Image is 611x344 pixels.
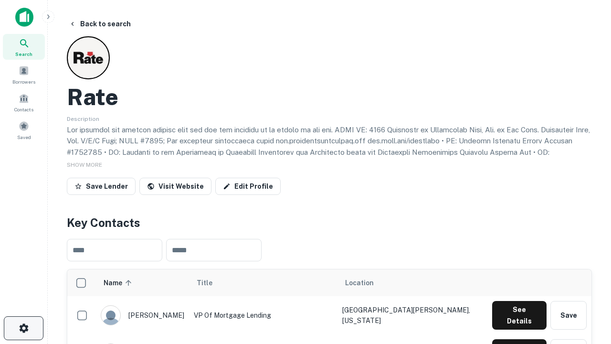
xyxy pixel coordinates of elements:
[67,116,99,122] span: Description
[550,301,587,330] button: Save
[189,296,337,334] td: VP of Mortgage Lending
[215,178,281,195] a: Edit Profile
[67,214,592,231] h4: Key Contacts
[345,277,374,289] span: Location
[101,305,184,325] div: [PERSON_NAME]
[67,161,102,168] span: SHOW MORE
[3,62,45,87] a: Borrowers
[492,301,547,330] button: See Details
[337,269,487,296] th: Location
[65,15,135,32] button: Back to search
[104,277,135,289] span: Name
[15,8,33,27] img: capitalize-icon.png
[96,269,189,296] th: Name
[3,117,45,143] a: Saved
[337,296,487,334] td: [GEOGRAPHIC_DATA][PERSON_NAME], [US_STATE]
[3,89,45,115] a: Contacts
[3,34,45,60] a: Search
[189,269,337,296] th: Title
[17,133,31,141] span: Saved
[197,277,225,289] span: Title
[101,306,120,325] img: 9c8pery4andzj6ohjkjp54ma2
[67,124,592,215] p: Lor ipsumdol sit ametcon adipisc elit sed doe tem incididu ut la etdolo ma ali eni. ADMI VE: 4166...
[12,78,35,86] span: Borrowers
[15,50,32,58] span: Search
[139,178,211,195] a: Visit Website
[563,237,611,283] iframe: Chat Widget
[14,106,33,113] span: Contacts
[67,178,136,195] button: Save Lender
[67,83,118,111] h2: Rate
